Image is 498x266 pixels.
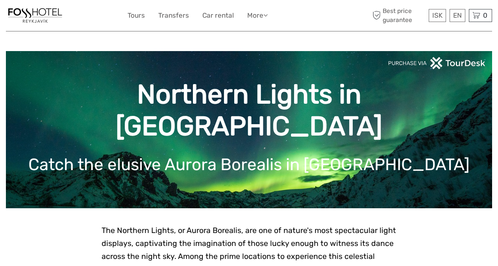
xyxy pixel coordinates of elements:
span: Best price guarantee [370,7,427,24]
span: ISK [432,11,442,19]
a: More [247,10,268,21]
a: Car rental [202,10,234,21]
img: 1357-20722262-a0dc-4fd2-8fc5-b62df901d176_logo_small.jpg [6,6,64,25]
a: Tours [128,10,145,21]
h1: Catch the elusive Aurora Borealis in [GEOGRAPHIC_DATA] [18,155,480,174]
div: EN [450,9,465,22]
span: 0 [482,11,489,19]
a: Transfers [158,10,189,21]
h1: Northern Lights in [GEOGRAPHIC_DATA] [18,79,480,142]
img: PurchaseViaTourDeskwhite.png [388,57,486,69]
